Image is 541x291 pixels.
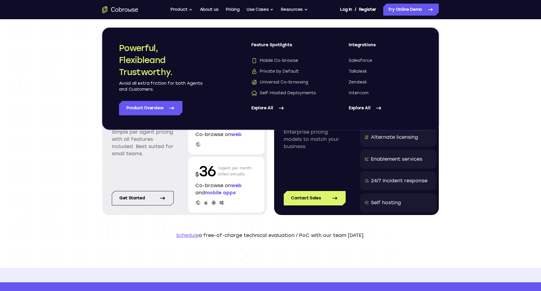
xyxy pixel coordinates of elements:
a: Contact Sales [284,191,346,205]
span: Self-Hosted Deployments [251,90,316,96]
a: Schedule [176,232,199,238]
span: $ [195,171,199,178]
p: Simple per agent pricing with all features included. Best suited for small teams. [112,129,174,157]
a: Register [359,4,376,16]
a: About us [200,4,219,16]
span: Universal Co-browsing [251,79,308,85]
p: Co-browse on and [195,182,257,196]
p: /agent per month billed annually [218,162,252,181]
div: Enablement services [371,156,422,163]
p: Enterprise pricing models to match your business. [284,129,346,150]
a: Zendesk [349,79,422,85]
p: Avoid all extra friction for both Agents and Customers. [119,80,203,92]
span: Private by Default [251,68,299,74]
a: Talkdesk [349,68,422,74]
span: Integrations [349,42,422,53]
span: web [231,183,242,188]
a: Product Overview [119,101,182,115]
a: Log In [340,4,352,16]
button: Resources [281,4,308,16]
a: Go to the home page [102,6,138,13]
h2: Powerful, Flexible and Trustworthy. [119,42,203,78]
a: Try Online Demo [383,4,439,16]
a: Private by DefaultPrivate by Default [251,68,325,74]
span: Intercom [349,90,368,96]
a: Universal Co-browsingUniversal Co-browsing [251,79,325,85]
span: / [355,6,356,13]
button: Use Cases [246,4,274,16]
img: Mobile Co-browse [251,58,257,64]
a: Explore All [251,101,325,115]
div: Alternate licensing [371,134,418,141]
p: 36 [195,162,216,181]
a: Explore All [349,101,422,115]
span: Mobile Co-browse [251,58,298,64]
span: Zendesk [349,79,367,85]
div: Self hosting [371,199,401,206]
span: Feature Spotlights [251,42,325,53]
span: mobile apps [205,190,236,196]
span: web [231,132,242,137]
span: Talkdesk [349,68,367,74]
a: Get started [112,191,174,205]
img: Private by Default [251,68,257,74]
a: Salesforce [349,58,422,64]
a: Intercom [349,90,422,96]
p: a free-of-charge technical evaluation / PoC with our team [DATE]. [102,232,439,239]
img: Self-Hosted Deployments [251,90,257,96]
span: Salesforce [349,58,372,64]
a: Pricing [226,4,240,16]
p: Co-browse on [195,131,257,138]
img: Universal Co-browsing [251,79,257,85]
div: 24/7 Incident response [371,177,427,184]
a: Self-Hosted DeploymentsSelf-Hosted Deployments [251,90,325,96]
a: Mobile Co-browseMobile Co-browse [251,58,325,64]
button: Product [170,4,193,16]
